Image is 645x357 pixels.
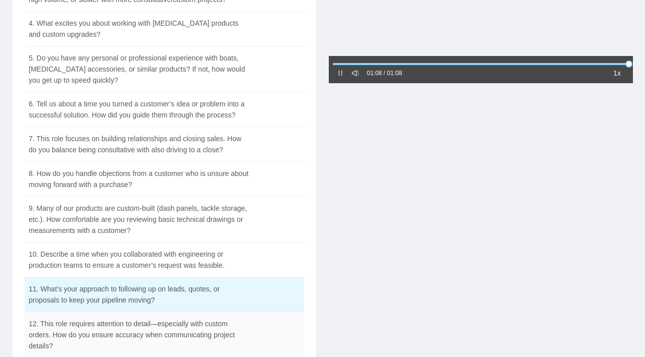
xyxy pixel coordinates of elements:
[25,162,254,197] td: 8. How do you handle objections from a customer who is unsure about moving forward with a purchase?
[25,12,254,46] td: 4. What excites you about working with [MEDICAL_DATA] products and custom upgrades?
[25,92,254,127] td: 6. Tell us about a time you turned a customer’s idea or problem into a successful solution. How d...
[25,243,254,277] td: 10. Describe a time when you collaborated with engineering or production teams to ensure a custom...
[367,69,402,78] div: 01:08 / 01:08
[25,46,254,92] td: 5. Do you have any personal or professional experience with boats, [MEDICAL_DATA] accessories, or...
[337,70,344,77] span: pause
[25,277,254,312] td: 11. What’s your approach to following up on leads, quotes, or proposals to keep your pipeline mov...
[613,68,621,79] span: 1x
[25,127,254,162] td: 7. This role focuses on building relationships and closing sales. How do you balance being consul...
[25,197,254,243] td: 9. Many of our products are custom-built (dash panels, tackle storage, etc.). How comfortable are...
[352,70,359,77] span: sound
